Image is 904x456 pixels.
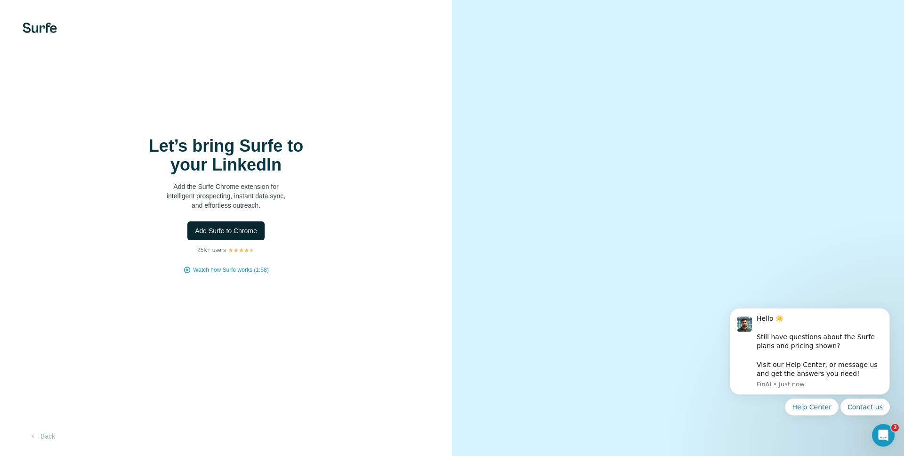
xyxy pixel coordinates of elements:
[716,296,904,451] iframe: Intercom notifications message
[197,246,226,254] p: 25K+ users
[132,137,320,174] h1: Let’s bring Surfe to your LinkedIn
[891,424,899,432] span: 2
[132,182,320,210] p: Add the Surfe Chrome extension for intelligent prospecting, instant data sync, and effortless out...
[193,266,268,274] button: Watch how Surfe works (1:58)
[228,247,255,253] img: Rating Stars
[195,226,257,236] span: Add Surfe to Chrome
[872,424,895,447] iframe: Intercom live chat
[23,428,62,445] button: Back
[23,23,57,33] img: Surfe's logo
[187,221,265,240] button: Add Surfe to Chrome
